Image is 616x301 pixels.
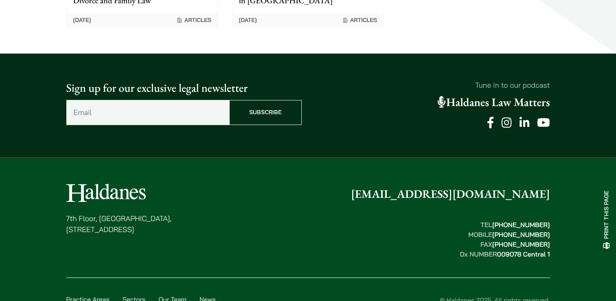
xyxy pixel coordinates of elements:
input: Subscribe [229,100,302,125]
mark: [PHONE_NUMBER] [492,221,550,229]
a: [EMAIL_ADDRESS][DOMAIN_NAME] [351,187,550,201]
p: Tune in to our podcast [315,80,550,91]
mark: [PHONE_NUMBER] [492,230,550,239]
strong: TEL MOBILE FAX Dx NUMBER [460,221,550,258]
p: 7th Floor, [GEOGRAPHIC_DATA], [STREET_ADDRESS] [66,213,172,235]
mark: 009078 Central 1 [497,250,550,258]
mark: [PHONE_NUMBER] [492,240,550,248]
span: Articles [342,16,377,24]
span: Articles [176,16,211,24]
a: Haldanes Law Matters [438,95,550,110]
input: Email [66,100,229,125]
time: [DATE] [239,16,257,24]
time: [DATE] [73,16,91,24]
p: Sign up for our exclusive legal newsletter [66,80,302,97]
img: Logo of Haldanes [66,184,146,202]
